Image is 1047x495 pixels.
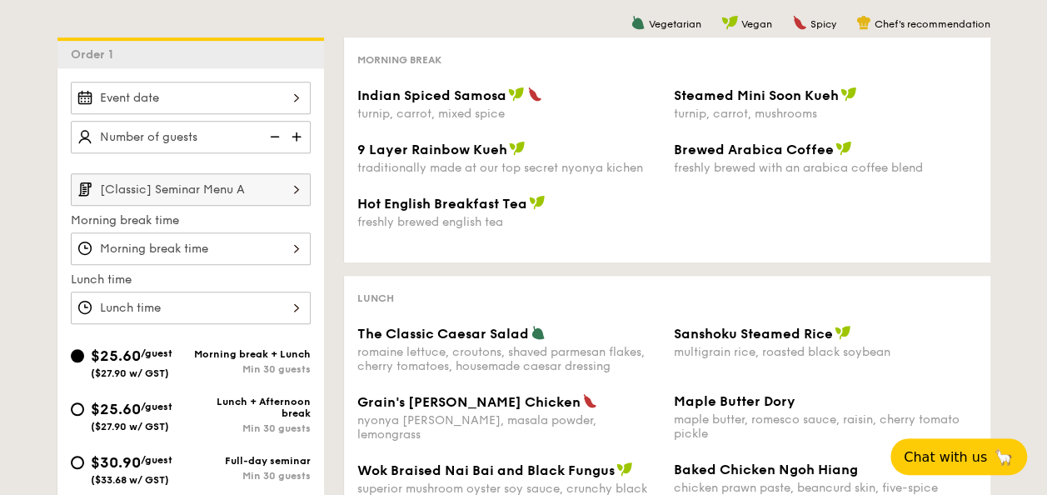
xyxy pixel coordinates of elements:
div: Min 30 guests [191,470,311,482]
img: icon-vegan.f8ff3823.svg [529,195,546,210]
div: turnip, carrot, mushrooms [674,107,977,121]
input: Number of guests [71,121,311,153]
span: ($33.68 w/ GST) [91,474,169,486]
img: icon-add.58712e84.svg [286,121,311,152]
img: icon-vegan.f8ff3823.svg [721,15,738,30]
span: /guest [141,454,172,466]
span: Lunch [357,292,394,304]
span: Order 1 [71,47,120,62]
span: Grain's [PERSON_NAME] Chicken [357,394,581,410]
span: Chat with us [904,449,987,465]
span: Sanshoku Steamed Rice [674,326,833,342]
img: icon-spicy.37a8142b.svg [582,393,597,408]
img: icon-chevron-right.3c0dfbd6.svg [282,173,311,205]
div: Lunch + Afternoon break [191,396,311,419]
span: ($27.90 w/ GST) [91,367,169,379]
input: $30.90/guest($33.68 w/ GST)Full-day seminarMin 30 guests [71,456,84,469]
span: 9 Layer Rainbow Kueh [357,142,507,157]
div: freshly brewed english tea [357,215,661,229]
input: $25.60/guest($27.90 w/ GST)Morning break + LunchMin 30 guests [71,349,84,362]
span: 🦙 [994,447,1014,467]
span: Hot English Breakfast Tea [357,196,527,212]
span: Vegan [741,18,772,30]
div: romaine lettuce, croutons, shaved parmesan flakes, cherry tomatoes, housemade caesar dressing [357,345,661,373]
img: icon-vegan.f8ff3823.svg [835,141,852,156]
span: Chef's recommendation [875,18,990,30]
label: Lunch time [71,272,311,288]
span: Indian Spiced Samosa [357,87,506,103]
span: Morning break [357,54,441,66]
label: Morning break time [71,212,311,229]
span: Wok Braised Nai Bai and Black Fungus [357,462,615,478]
div: Morning break + Lunch [191,348,311,360]
img: icon-vegan.f8ff3823.svg [508,87,525,102]
img: icon-spicy.37a8142b.svg [527,87,542,102]
img: icon-vegan.f8ff3823.svg [840,87,857,102]
span: $25.60 [91,347,141,365]
input: Lunch time [71,292,311,324]
span: Baked Chicken Ngoh Hiang [674,462,858,477]
img: icon-vegetarian.fe4039eb.svg [631,15,646,30]
img: icon-vegan.f8ff3823.svg [835,325,851,340]
img: icon-vegan.f8ff3823.svg [616,462,633,477]
span: Maple Butter Dory [674,393,795,409]
div: maple butter, romesco sauce, raisin, cherry tomato pickle [674,412,977,441]
img: icon-chef-hat.a58ddaea.svg [856,15,871,30]
span: Spicy [810,18,836,30]
span: Steamed Mini Soon Kueh [674,87,839,103]
input: $25.60/guest($27.90 w/ GST)Lunch + Afternoon breakMin 30 guests [71,402,84,416]
div: turnip, carrot, mixed spice [357,107,661,121]
div: Full-day seminar [191,455,311,467]
span: $25.60 [91,400,141,418]
span: ($27.90 w/ GST) [91,421,169,432]
div: freshly brewed with an arabica coffee blend [674,161,977,175]
span: /guest [141,401,172,412]
div: Min 30 guests [191,422,311,434]
div: nyonya [PERSON_NAME], masala powder, lemongrass [357,413,661,442]
span: /guest [141,347,172,359]
img: icon-vegetarian.fe4039eb.svg [531,325,546,340]
span: $30.90 [91,453,141,472]
span: Vegetarian [649,18,701,30]
img: icon-spicy.37a8142b.svg [792,15,807,30]
input: Event date [71,82,311,114]
div: traditionally made at our top secret nyonya kichen [357,161,661,175]
button: Chat with us🦙 [890,438,1027,475]
div: Min 30 guests [191,363,311,375]
img: icon-reduce.1d2dbef1.svg [261,121,286,152]
input: Morning break time [71,232,311,265]
img: icon-vegan.f8ff3823.svg [509,141,526,156]
span: The Classic Caesar Salad [357,326,529,342]
div: multigrain rice, roasted black soybean [674,345,977,359]
span: Brewed Arabica Coffee [674,142,834,157]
